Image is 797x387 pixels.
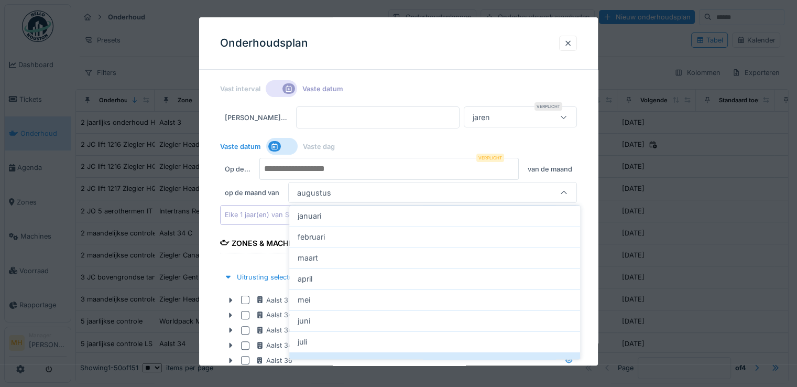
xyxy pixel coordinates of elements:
[293,187,335,199] div: augustus
[298,357,332,369] span: augustus
[220,270,307,284] div: Uitrusting selecteren
[220,158,255,180] div: Op de …
[220,142,261,152] label: Vaste datum
[302,84,343,94] label: Vaste datum
[298,336,307,348] span: juli
[220,107,292,129] div: [PERSON_NAME] …
[225,210,355,220] div: Elke 1 jaar(en) van September voor altijd.
[523,158,577,180] div: van de maand
[256,325,299,335] div: Aalst 34 A
[468,112,494,123] div: jaren
[298,294,310,306] span: mei
[298,315,310,327] span: juni
[534,103,562,111] div: Verplicht
[298,210,321,222] span: januari
[256,310,292,320] div: Aalst 34
[220,84,260,94] label: Vast interval
[220,37,308,50] h3: Onderhoudsplan
[476,154,504,163] div: Verplicht
[298,273,312,285] span: april
[303,142,335,152] label: Vaste dag
[298,252,318,264] span: maart
[256,295,288,305] div: Aalst 3
[220,235,306,253] div: Zones & machines
[220,182,284,203] div: op de maand van
[256,340,299,350] div: Aalst 34 C
[256,356,292,365] div: Aalst 36
[298,231,325,243] span: februari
